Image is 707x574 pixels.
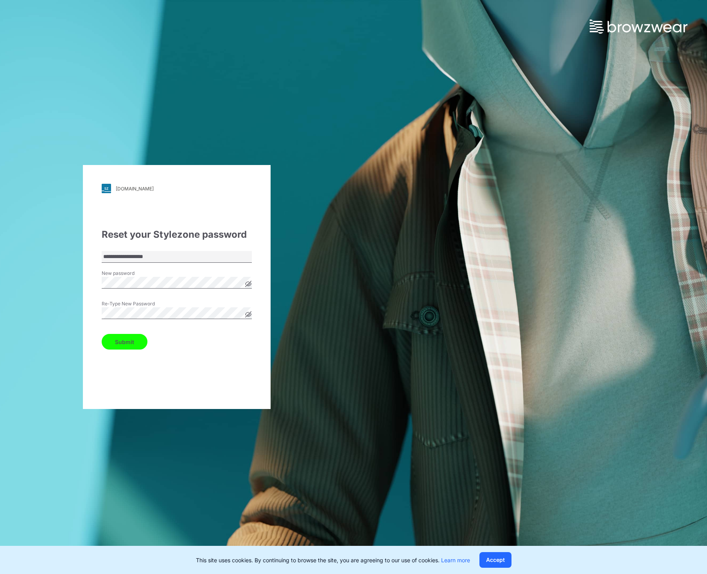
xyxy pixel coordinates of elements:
[102,184,252,193] a: [DOMAIN_NAME]
[102,270,156,277] label: New password
[102,300,156,307] label: Re-Type New Password
[590,20,687,34] img: browzwear-logo.73288ffb.svg
[116,186,154,192] div: [DOMAIN_NAME]
[102,228,252,242] div: Reset your Stylezone password
[102,184,111,193] img: svg+xml;base64,PHN2ZyB3aWR0aD0iMjgiIGhlaWdodD0iMjgiIHZpZXdCb3g9IjAgMCAyOCAyOCIgZmlsbD0ibm9uZSIgeG...
[102,334,147,350] button: Submit
[441,557,470,563] a: Learn more
[196,556,470,564] p: This site uses cookies. By continuing to browse the site, you are agreeing to our use of cookies.
[479,552,511,568] button: Accept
